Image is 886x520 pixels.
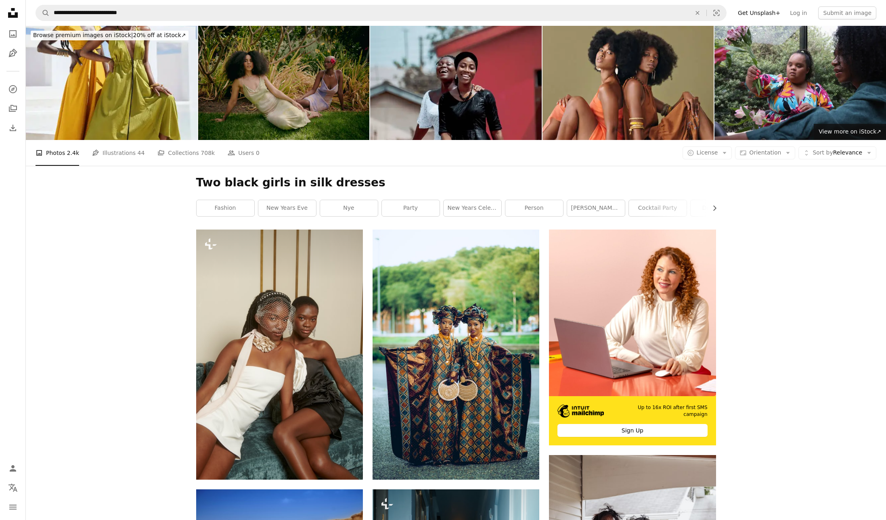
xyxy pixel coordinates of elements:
[382,200,440,216] a: party
[749,149,781,156] span: Orientation
[5,480,21,496] button: Language
[36,5,727,21] form: Find visuals sitewide
[505,200,563,216] a: person
[616,404,707,418] span: Up to 16x ROI after first SMS campaign
[36,5,50,21] button: Search Unsplash
[549,230,716,445] a: Up to 16x ROI after first SMS campaignSign Up
[196,351,363,358] a: two beautiful women sitting on a couch together
[814,124,886,140] a: View more on iStock↗
[197,200,254,216] a: fashion
[201,148,215,157] span: 708k
[5,100,21,117] a: Collections
[733,6,785,19] a: Get Unsplash+
[785,6,812,19] a: Log in
[707,5,726,21] button: Visual search
[196,230,363,480] img: two beautiful women sitting on a couch together
[629,200,687,216] a: cocktail party
[5,120,21,136] a: Download History
[33,32,186,38] span: 20% off at iStock ↗
[320,200,378,216] a: nye
[370,26,542,140] img: Portrait Of Smiling Friends With Arm Around In City
[373,351,539,358] a: two women dressed in african clothing standing next to each other
[33,32,133,38] span: Browse premium images on iStock |
[689,5,706,21] button: Clear
[5,45,21,61] a: Illustrations
[198,26,370,140] img: Connecting with Mother Nature
[373,230,539,480] img: two women dressed in african clothing standing next to each other
[557,405,604,418] img: file-1690386555781-336d1949dad1image
[5,26,21,42] a: Photos
[707,200,716,216] button: scroll list to the right
[5,81,21,97] a: Explore
[691,200,748,216] a: drinks party
[557,424,707,437] div: Sign Up
[697,149,718,156] span: License
[256,148,260,157] span: 0
[444,200,501,216] a: new years celebration
[567,200,625,216] a: [PERSON_NAME] party
[26,26,193,45] a: Browse premium images on iStock|20% off at iStock↗
[5,499,21,515] button: Menu
[714,26,886,140] img: Women making flower bouquets during workshops
[258,200,316,216] a: new years eve
[549,230,716,396] img: file-1722962837469-d5d3a3dee0c7image
[228,140,260,166] a: Users 0
[196,175,716,190] h1: Two black girls in silk dresses
[138,148,145,157] span: 44
[819,128,881,135] span: View more on iStock ↗
[26,26,197,140] img: Shot of two beautiful women posing outside
[818,6,876,19] button: Submit an image
[813,149,833,156] span: Sort by
[5,460,21,476] a: Log in / Sign up
[683,146,732,159] button: License
[735,146,795,159] button: Orientation
[798,146,876,159] button: Sort byRelevance
[92,140,145,166] a: Illustrations 44
[157,140,215,166] a: Collections 708k
[542,26,714,140] img: Black women, afro hair and fashion clothes on studio background in pride and feminine empowerment...
[813,149,862,157] span: Relevance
